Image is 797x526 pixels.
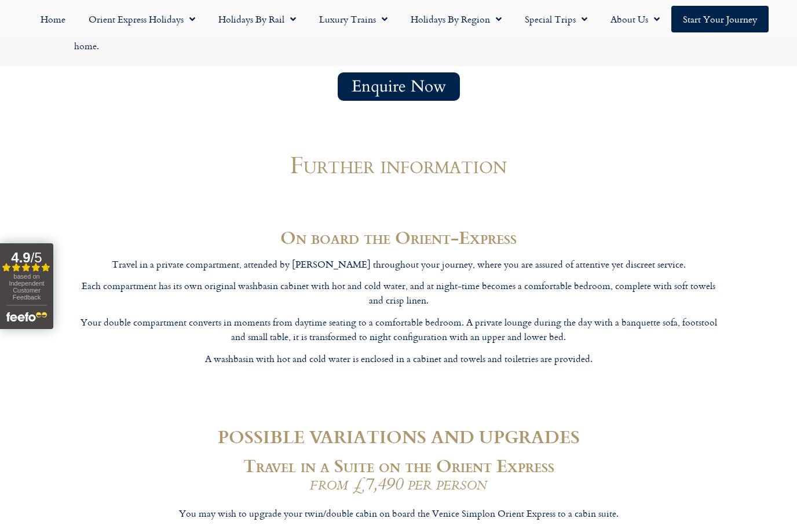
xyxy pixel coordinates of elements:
[29,6,77,32] a: Home
[671,6,769,32] a: Start your Journey
[6,6,791,32] nav: Menu
[308,6,399,32] a: Luxury Trains
[74,456,723,495] h2: Travel in a Suite on the Orient Express
[74,228,723,246] h2: On board the Orient-Express
[599,6,671,32] a: About Us
[352,79,446,94] span: Enquire Now
[74,257,723,272] p: Travel in a private compartment, attended by [PERSON_NAME] throughout your journey, where you are...
[310,472,487,501] i: from £7,490 per person
[74,315,723,345] p: Your double compartment converts in moments from daytime seating to a comfortable bedroom. A priv...
[513,6,599,32] a: Special Trips
[207,6,308,32] a: Holidays by Rail
[77,6,207,32] a: Orient Express Holidays
[399,6,513,32] a: Holidays by Region
[74,352,723,367] p: A washbasin with hot and cold water is enclosed in a cabinet and towels and toiletries are provided.
[338,72,460,101] a: Enquire Now
[74,506,723,521] p: You may wish to upgrade your twin/double cabin on board the Venice Simplon Orient Express to a ca...
[74,279,723,308] p: Each compartment has its own original washbasin cabinet with hot and cold water, and at night-tim...
[74,428,723,445] h2: POSSIBLE VARIATIONS AND UPGRADES
[74,153,723,176] h1: Further information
